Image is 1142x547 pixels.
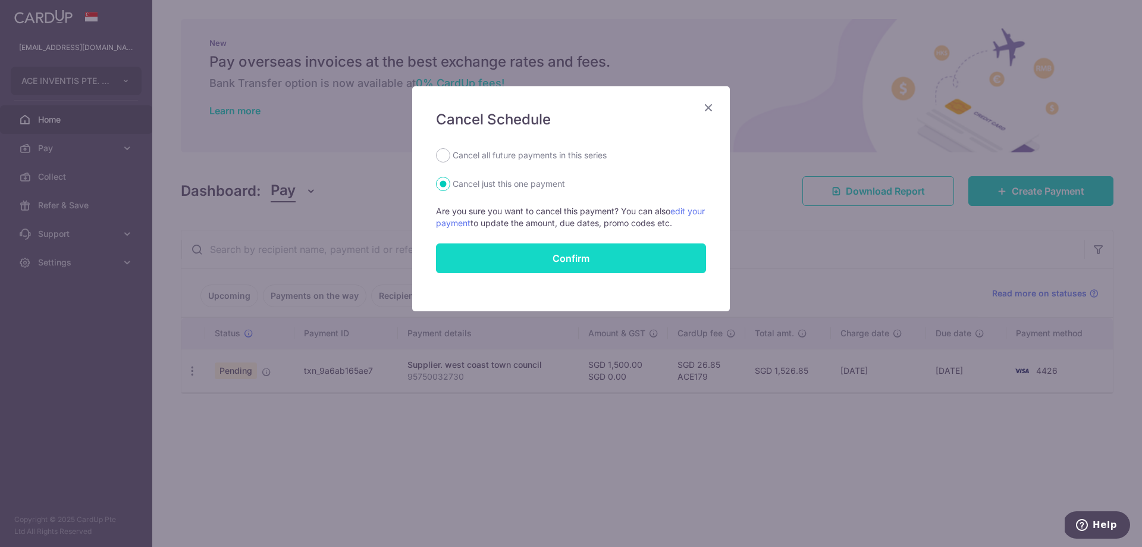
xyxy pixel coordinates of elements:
h5: Cancel Schedule [436,110,706,129]
button: Close [701,101,716,115]
label: Cancel all future payments in this series [453,148,607,162]
label: Cancel just this one payment [453,177,565,191]
p: Are you sure you want to cancel this payment? You can also to update the amount, due dates, promo... [436,205,706,229]
input: Confirm [436,243,706,273]
iframe: Opens a widget where you can find more information [1065,511,1130,541]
